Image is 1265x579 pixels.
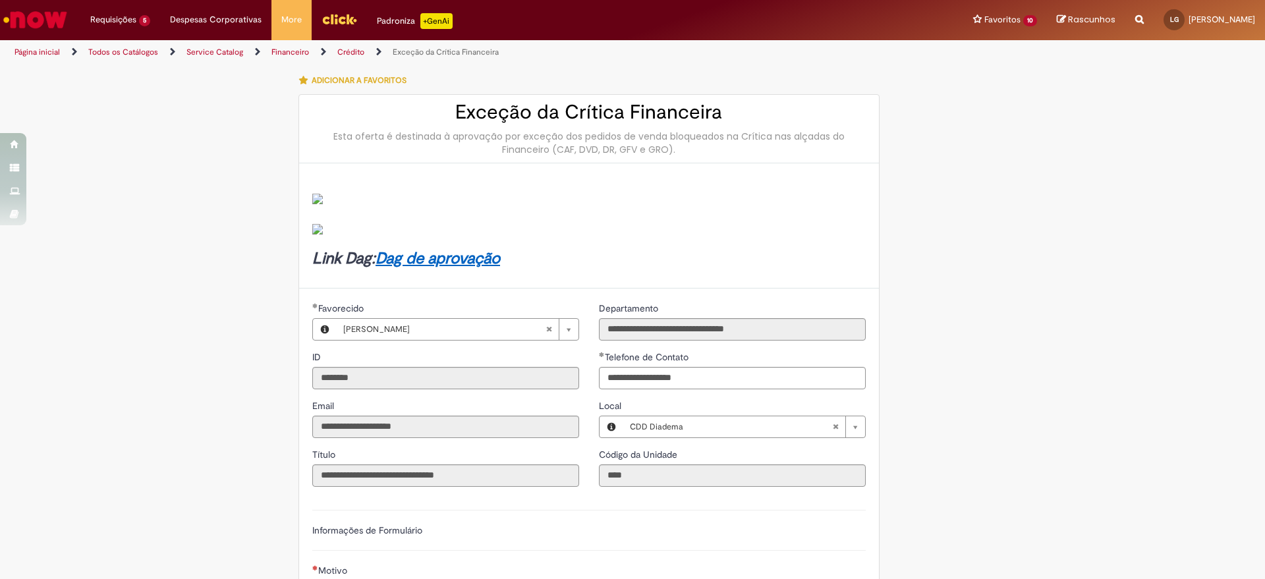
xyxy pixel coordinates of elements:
[298,67,414,94] button: Adicionar a Favoritos
[271,47,309,57] a: Financeiro
[343,319,546,340] span: [PERSON_NAME]
[599,367,866,389] input: Telefone de Contato
[312,101,866,123] h2: Exceção da Crítica Financeira
[10,40,833,65] ul: Trilhas de página
[312,416,579,438] input: Email
[312,400,337,412] span: Somente leitura - Email
[599,302,661,314] span: Somente leitura - Departamento
[88,47,158,57] a: Todos os Catálogos
[312,248,500,269] strong: Link Dag:
[312,303,318,308] span: Obrigatório Preenchido
[599,448,680,461] label: Somente leitura - Código da Unidade
[312,399,337,412] label: Somente leitura - Email
[1189,14,1255,25] span: [PERSON_NAME]
[322,9,357,29] img: click_logo_yellow_360x200.png
[318,565,350,576] span: Motivo
[599,318,866,341] input: Departamento
[377,13,453,29] div: Padroniza
[599,352,605,357] span: Obrigatório Preenchido
[623,416,865,437] a: CDD DiademaLimpar campo Local
[337,47,364,57] a: Crédito
[312,351,323,363] span: Somente leitura - ID
[630,416,832,437] span: CDD Diadema
[1,7,69,33] img: ServiceNow
[14,47,60,57] a: Página inicial
[186,47,243,57] a: Service Catalog
[599,449,680,460] span: Somente leitura - Código da Unidade
[312,350,323,364] label: Somente leitura - ID
[312,130,866,156] div: Esta oferta é destinada à aprovação por exceção dos pedidos de venda bloqueados na Crítica nas al...
[826,416,845,437] abbr: Limpar campo Local
[539,319,559,340] abbr: Limpar campo Favorecido
[170,13,262,26] span: Despesas Corporativas
[313,319,337,340] button: Favorecido, Visualizar este registro Laura Santos Ordonhe Goncales
[337,319,578,340] a: [PERSON_NAME]Limpar campo Favorecido
[281,13,302,26] span: More
[318,302,366,314] span: Necessários - Favorecido
[139,15,150,26] span: 5
[376,248,500,269] a: Dag de aprovação
[312,565,318,570] span: Necessários
[312,194,323,204] img: sys_attachment.do
[90,13,136,26] span: Requisições
[312,224,323,234] img: sys_attachment.do
[599,400,624,412] span: Local
[599,464,866,487] input: Código da Unidade
[312,464,579,487] input: Título
[600,416,623,437] button: Local, Visualizar este registro CDD Diadema
[420,13,453,29] p: +GenAi
[312,75,407,86] span: Adicionar a Favoritos
[393,47,499,57] a: Exceção da Crítica Financeira
[312,367,579,389] input: ID
[1057,14,1115,26] a: Rascunhos
[1023,15,1037,26] span: 10
[1170,15,1179,24] span: LG
[599,302,661,315] label: Somente leitura - Departamento
[312,449,338,460] span: Somente leitura - Título
[1068,13,1115,26] span: Rascunhos
[605,351,691,363] span: Telefone de Contato
[312,448,338,461] label: Somente leitura - Título
[312,524,422,536] label: Informações de Formulário
[984,13,1021,26] span: Favoritos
